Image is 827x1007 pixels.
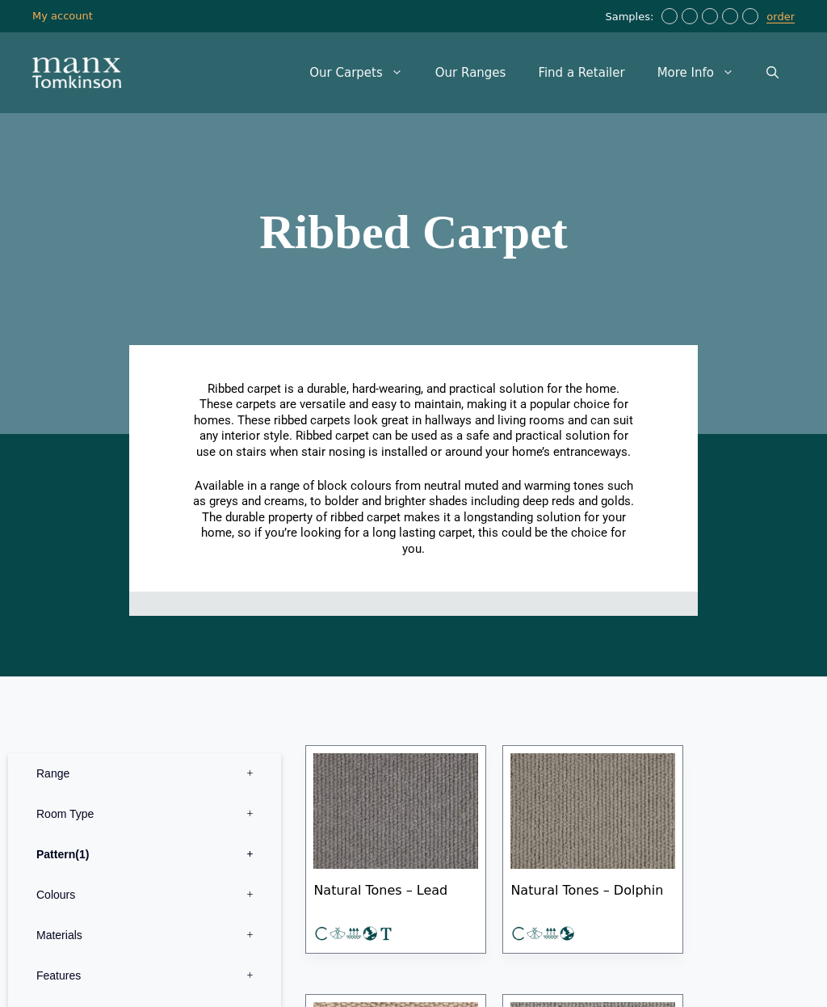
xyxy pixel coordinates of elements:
span: Samples: [605,11,657,24]
label: Pattern [20,834,269,874]
span: Ribbed carpet is a durable, hard-wearing, and practical solution for the home. These carpets are ... [194,381,633,459]
a: order [766,11,795,23]
span: Natural Tones – Dolphin [510,869,675,925]
img: Manx Tomkinson [32,57,121,88]
a: Natural Tones – Dolphin [502,745,683,954]
a: Open Search Bar [750,48,795,97]
a: Natural Tones – Lead [305,745,486,954]
a: My account [32,10,93,22]
span: 1 [75,848,89,861]
span: Available in a range of block colours from neutral muted and warming tones such as greys and crea... [193,478,634,556]
a: More Info [641,48,750,97]
nav: Primary [293,48,795,97]
h1: Ribbed Carpet [8,208,819,256]
span: Natural Tones – Lead [313,869,478,925]
a: Our Ranges [419,48,523,97]
label: Materials [20,915,269,955]
label: Room Type [20,794,269,834]
img: Natural Tones - Dolphin [510,753,675,870]
a: Find a Retailer [522,48,640,97]
img: Natural Tones - Lead [313,753,478,870]
label: Colours [20,874,269,915]
label: Features [20,955,269,996]
label: Range [20,753,269,794]
a: Our Carpets [293,48,419,97]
